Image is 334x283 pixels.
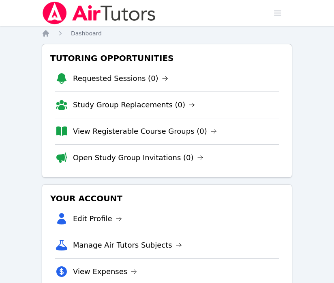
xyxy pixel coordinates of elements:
[73,213,122,224] a: Edit Profile
[71,30,102,37] span: Dashboard
[73,99,195,111] a: Study Group Replacements (0)
[73,126,217,137] a: View Registerable Course Groups (0)
[73,73,168,84] a: Requested Sessions (0)
[71,29,102,37] a: Dashboard
[73,266,137,277] a: View Expenses
[73,239,182,251] a: Manage Air Tutors Subjects
[73,152,203,163] a: Open Study Group Invitations (0)
[42,29,292,37] nav: Breadcrumb
[49,191,285,206] h3: Your Account
[42,2,156,24] img: Air Tutors
[49,51,285,65] h3: Tutoring Opportunities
